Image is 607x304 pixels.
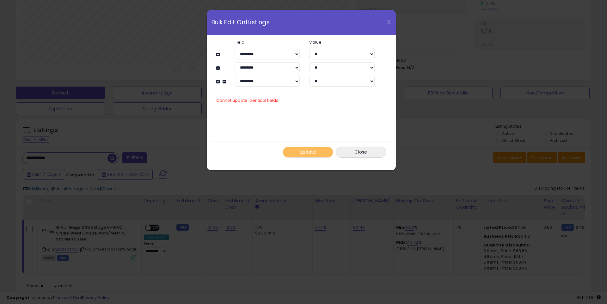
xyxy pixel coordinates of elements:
button: Close [336,147,386,158]
span: Bulk Edit On 1 Listings [212,19,270,25]
label: Field [230,40,304,44]
label: Value [304,40,379,44]
span: X [387,18,391,27]
span: Cannot update identical fields [216,97,278,103]
span: Update [299,149,316,155]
